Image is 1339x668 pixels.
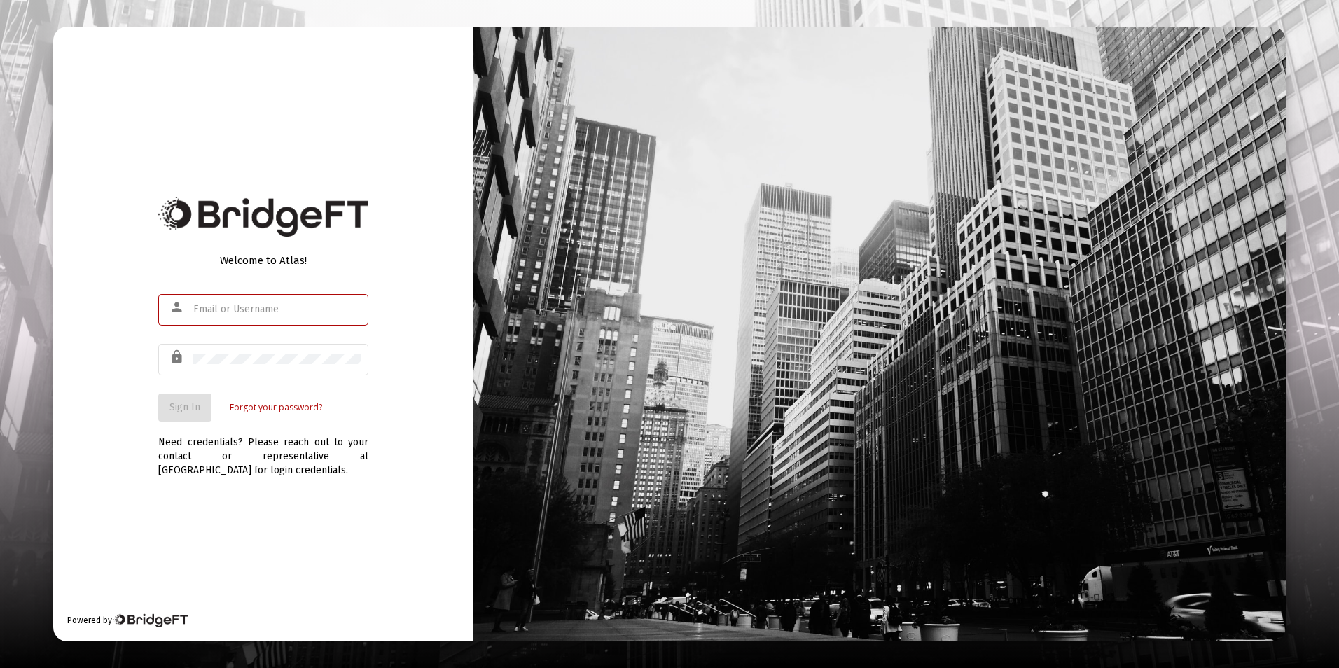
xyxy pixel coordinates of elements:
[158,197,368,237] img: Bridge Financial Technology Logo
[158,253,368,267] div: Welcome to Atlas!
[113,613,187,627] img: Bridge Financial Technology Logo
[193,304,361,315] input: Email or Username
[169,299,186,316] mat-icon: person
[169,349,186,366] mat-icon: lock
[67,613,187,627] div: Powered by
[158,422,368,478] div: Need credentials? Please reach out to your contact or representative at [GEOGRAPHIC_DATA] for log...
[158,394,211,422] button: Sign In
[169,401,200,413] span: Sign In
[230,401,322,415] a: Forgot your password?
